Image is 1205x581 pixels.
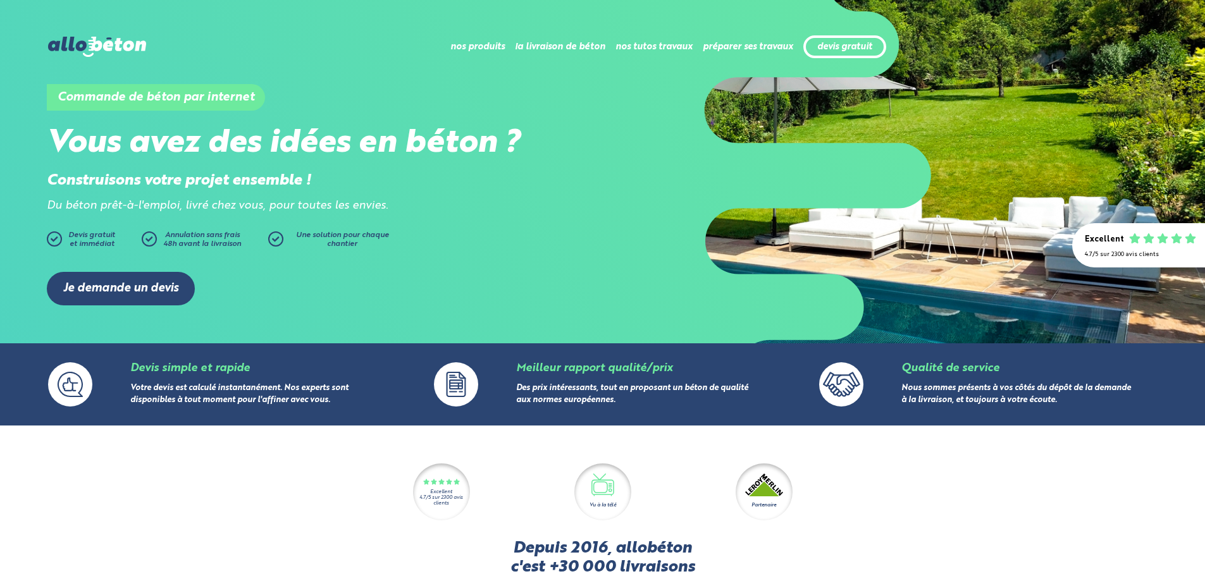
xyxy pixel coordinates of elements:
a: Devis gratuitet immédiat [47,231,135,253]
a: Annulation sans frais48h avant la livraison [142,231,268,253]
a: Je demande un devis [47,272,195,305]
li: préparer ses travaux [703,32,793,62]
img: allobéton [48,37,145,57]
h2: Vous avez des idées en béton ? [47,125,602,162]
div: 4.7/5 sur 2300 avis clients [413,495,470,506]
i: Du béton prêt-à-l'emploi, livré chez vous, pour toutes les envies. [47,200,388,211]
div: Partenaire [751,501,776,509]
div: Excellent [430,489,452,495]
a: Meilleur rapport qualité/prix [516,363,672,374]
strong: Construisons votre projet ensemble ! [47,173,311,188]
li: nos tutos travaux [615,32,693,62]
div: Vu à la télé [590,501,616,509]
div: 4.7/5 sur 2300 avis clients [1085,251,1192,258]
li: nos produits [450,32,505,62]
a: devis gratuit [817,42,872,52]
a: Nous sommes présents à vos côtés du dépôt de la demande à la livraison, et toujours à votre écoute. [901,384,1131,404]
a: Votre devis est calculé instantanément. Nos experts sont disponibles à tout moment pour l'affiner... [130,384,349,404]
span: Une solution pour chaque chantier [296,231,389,248]
h1: Commande de béton par internet [47,84,265,111]
a: Qualité de service [901,363,999,374]
span: Annulation sans frais 48h avant la livraison [163,231,241,248]
a: Une solution pour chaque chantier [268,231,395,253]
li: la livraison de béton [515,32,605,62]
a: Des prix intéressants, tout en proposant un béton de qualité aux normes européennes. [516,384,748,404]
div: Excellent [1085,235,1124,245]
span: Devis gratuit et immédiat [68,231,115,248]
a: Devis simple et rapide [130,363,250,374]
